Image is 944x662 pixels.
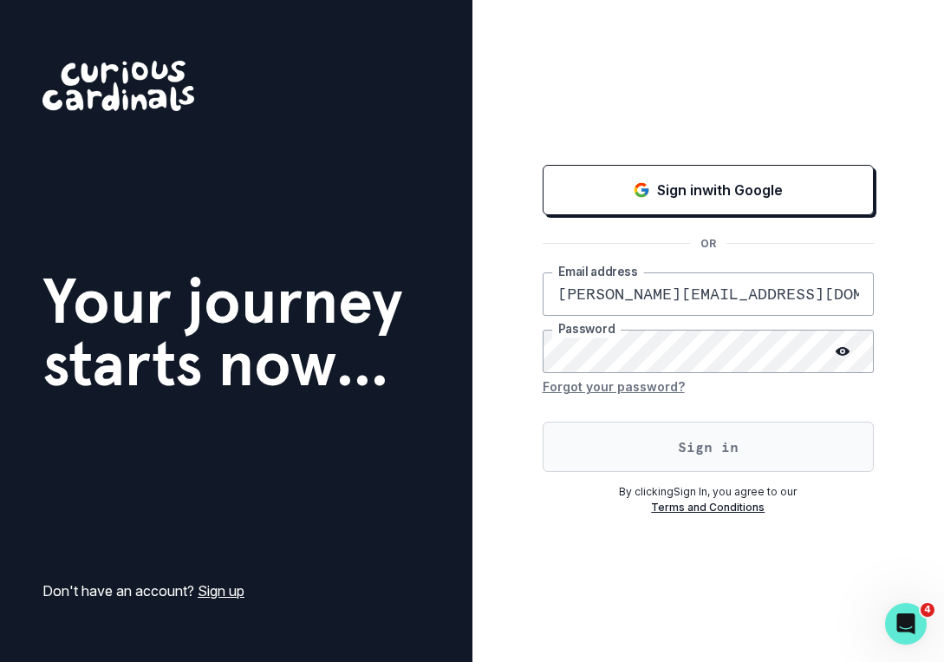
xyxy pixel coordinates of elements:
a: Sign up [198,582,244,600]
img: Curious Cardinals Logo [42,61,194,111]
p: OR [690,236,726,252]
button: Forgot your password? [543,373,685,401]
button: Sign in with Google (GSuite) [543,165,875,215]
a: Terms and Conditions [651,501,765,514]
button: Sign in [543,422,875,472]
iframe: Intercom live chat [885,603,927,645]
p: By clicking Sign In , you agree to our [543,484,875,500]
p: Don't have an account? [42,580,244,601]
p: Sign in with Google [657,180,783,200]
h1: Your journey starts now... [42,270,403,395]
span: 4 [921,603,934,617]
